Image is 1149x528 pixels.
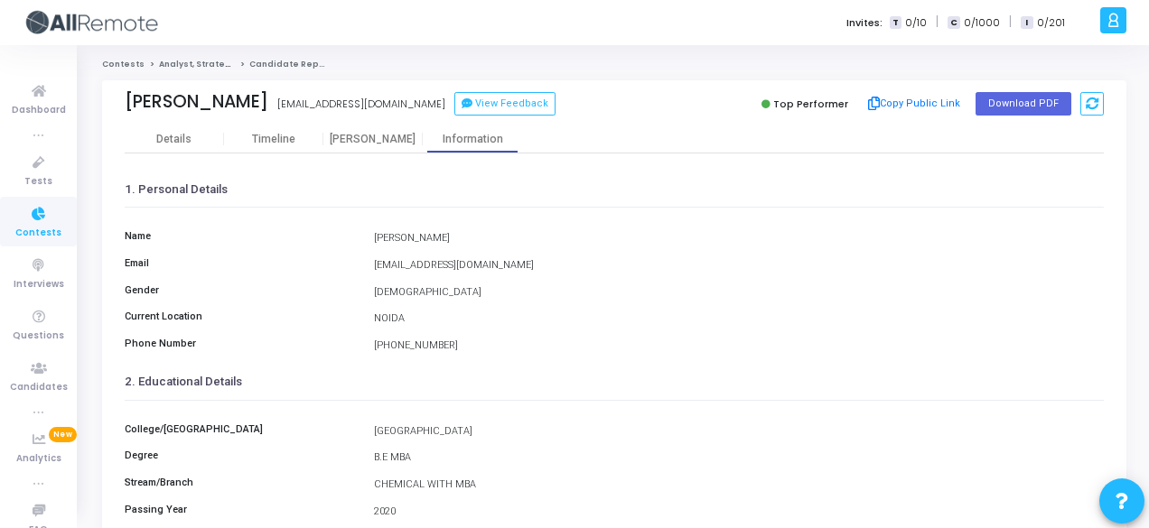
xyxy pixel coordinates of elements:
h3: 2. Educational Details [125,375,1104,389]
span: Questions [13,329,64,344]
span: T [890,16,901,30]
div: [PERSON_NAME] [125,91,268,112]
span: Dashboard [12,103,66,118]
div: [PERSON_NAME] [323,133,423,146]
span: C [948,16,959,30]
a: Analyst, Strategy And Operational Excellence [159,59,365,69]
nav: breadcrumb [102,59,1126,70]
div: Timeline [252,133,295,146]
span: 0/1000 [964,15,1000,31]
a: Contests [102,59,145,69]
div: [PERSON_NAME] [365,231,1113,246]
button: Download PDF [976,92,1071,116]
span: Candidates [10,380,68,395]
div: B.E MBA [365,450,1113,466]
div: 2020 [365,505,1113,520]
button: Copy Public Link [863,90,967,117]
h6: Gender [116,284,365,296]
img: logo [23,5,158,41]
div: CHEMICAL WITH MBA [365,477,1113,493]
span: | [936,13,939,32]
div: NOIDA [365,311,1113,327]
span: Top Performer [773,97,848,111]
h6: Current Location [116,310,365,322]
span: Interviews [14,277,64,292]
h6: Email [116,257,365,269]
span: Tests [24,174,52,190]
div: [PHONE_NUMBER] [365,338,1113,354]
h6: Stream/Branch [116,477,365,488]
h6: Name [116,230,365,242]
div: [EMAIL_ADDRESS][DOMAIN_NAME] [277,97,445,112]
div: [DEMOGRAPHIC_DATA] [365,285,1113,301]
span: Candidate Report [249,59,332,69]
h6: Phone Number [116,338,365,349]
h6: College/[GEOGRAPHIC_DATA] [116,423,365,435]
label: Invites: [846,15,883,31]
div: Information [423,133,522,146]
div: Details [156,133,191,146]
span: Analytics [16,451,61,467]
span: I [1021,16,1032,30]
span: | [1009,13,1012,32]
span: 0/201 [1037,15,1065,31]
h6: Passing Year [116,504,365,515]
div: [GEOGRAPHIC_DATA] [365,424,1113,440]
div: [EMAIL_ADDRESS][DOMAIN_NAME] [365,258,1113,273]
span: 0/10 [905,15,927,31]
h3: 1. Personal Details [125,182,1104,197]
h6: Degree [116,449,365,461]
span: New [49,427,77,442]
span: Contests [15,226,61,241]
button: View Feedback [454,92,556,116]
